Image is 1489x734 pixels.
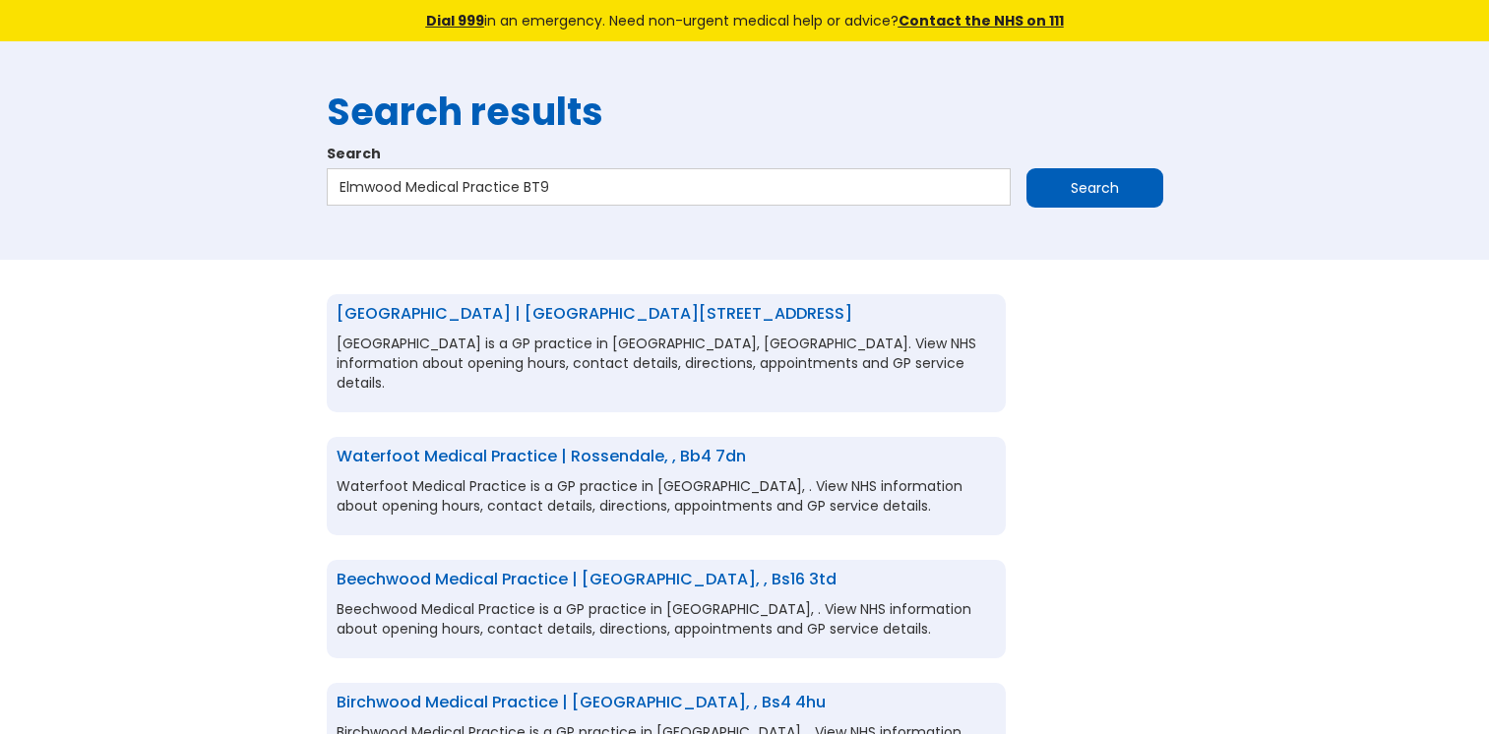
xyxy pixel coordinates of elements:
label: Search [327,144,1163,163]
a: Waterfoot Medical Practice | Rossendale, , bb4 7dn [337,445,746,467]
p: Waterfoot Medical Practice is a GP practice in [GEOGRAPHIC_DATA], . View NHS information about op... [337,476,996,516]
p: [GEOGRAPHIC_DATA] is a GP practice in [GEOGRAPHIC_DATA], [GEOGRAPHIC_DATA]. View NHS information ... [337,334,996,393]
a: Beechwood Medical Practice | [GEOGRAPHIC_DATA], , bs16 3td [337,568,837,590]
a: [GEOGRAPHIC_DATA] | [GEOGRAPHIC_DATA][STREET_ADDRESS] [337,302,852,325]
input: Search… [327,168,1011,206]
a: Dial 999 [426,11,484,31]
h1: Search results [327,91,1163,134]
div: in an emergency. Need non-urgent medical help or advice? [292,10,1198,31]
p: Beechwood Medical Practice is a GP practice in [GEOGRAPHIC_DATA], . View NHS information about op... [337,599,996,639]
a: Birchwood Medical Practice | [GEOGRAPHIC_DATA], , bs4 4hu [337,691,826,713]
a: Contact the NHS on 111 [899,11,1064,31]
input: Search [1026,168,1163,208]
